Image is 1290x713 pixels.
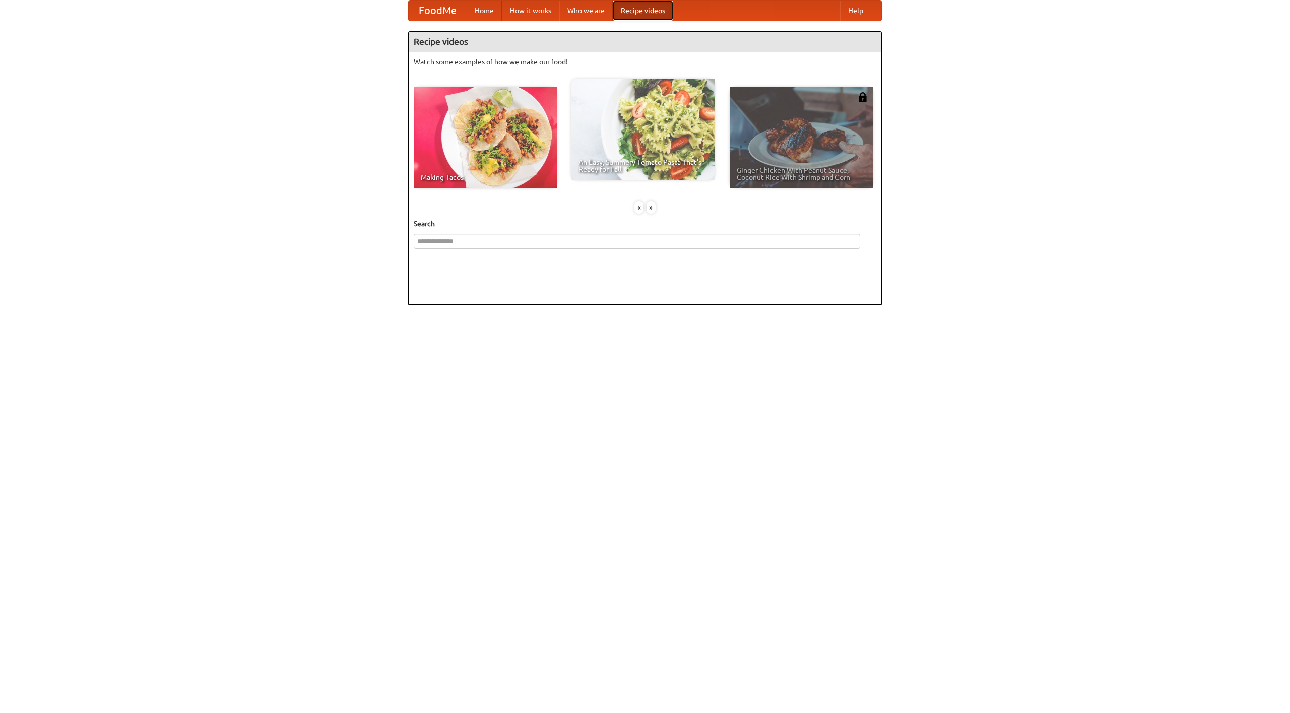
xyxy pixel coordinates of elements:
a: Home [467,1,502,21]
h5: Search [414,219,876,229]
a: Who we are [559,1,613,21]
img: 483408.png [858,92,868,102]
span: An Easy, Summery Tomato Pasta That's Ready for Fall [578,159,707,173]
a: Help [840,1,871,21]
a: How it works [502,1,559,21]
a: An Easy, Summery Tomato Pasta That's Ready for Fall [571,79,715,180]
div: « [634,201,643,214]
span: Making Tacos [421,174,550,181]
a: FoodMe [409,1,467,21]
a: Recipe videos [613,1,673,21]
div: » [647,201,656,214]
p: Watch some examples of how we make our food! [414,57,876,67]
a: Making Tacos [414,87,557,188]
h4: Recipe videos [409,32,881,52]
